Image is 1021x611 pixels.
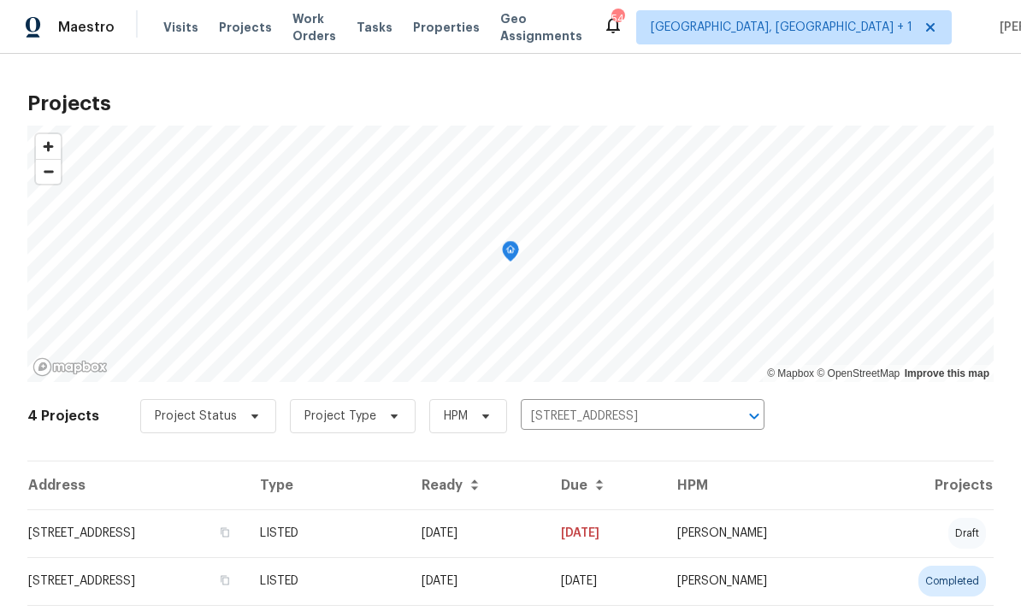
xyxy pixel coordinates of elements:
[27,95,994,112] h2: Projects
[36,160,61,184] span: Zoom out
[408,509,547,557] td: [DATE]
[664,509,851,557] td: [PERSON_NAME]
[219,19,272,36] span: Projects
[246,461,408,509] th: Type
[27,126,994,382] canvas: Map
[502,241,519,267] div: Map marker
[58,19,115,36] span: Maestro
[304,408,376,425] span: Project Type
[611,10,623,27] div: 54
[767,367,814,379] a: Mapbox
[408,461,547,509] th: Ready
[32,357,108,377] a: Mapbox homepage
[905,367,989,379] a: Improve this map
[413,19,480,36] span: Properties
[547,509,664,557] td: [DATE]
[27,509,246,557] td: [STREET_ADDRESS]
[408,557,547,605] td: [DATE]
[155,408,237,425] span: Project Status
[27,408,99,425] h2: 4 Projects
[357,21,392,33] span: Tasks
[742,404,766,428] button: Open
[664,461,851,509] th: HPM
[246,509,408,557] td: LISTED
[163,19,198,36] span: Visits
[444,408,468,425] span: HPM
[651,19,912,36] span: [GEOGRAPHIC_DATA], [GEOGRAPHIC_DATA] + 1
[36,159,61,184] button: Zoom out
[246,557,408,605] td: LISTED
[292,10,336,44] span: Work Orders
[664,557,851,605] td: [PERSON_NAME]
[27,557,246,605] td: [STREET_ADDRESS]
[918,566,986,596] div: completed
[521,403,717,430] input: Search projects
[36,134,61,159] button: Zoom in
[217,525,233,540] button: Copy Address
[27,461,246,509] th: Address
[817,367,900,379] a: OpenStreetMap
[217,573,233,588] button: Copy Address
[852,461,994,509] th: Projects
[547,557,664,605] td: [DATE]
[547,461,664,509] th: Due
[948,518,986,549] div: draft
[500,10,582,44] span: Geo Assignments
